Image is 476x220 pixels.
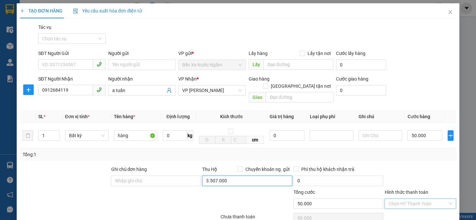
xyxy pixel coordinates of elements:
label: Cước lấy hàng [336,51,365,56]
button: Close [441,3,459,22]
span: Giao [248,92,266,102]
span: Tên hàng [114,114,135,119]
div: SĐT Người Nhận [38,75,106,82]
span: plus [448,133,453,138]
img: logo.jpg [8,8,41,41]
span: Kích thước [220,114,243,119]
th: Loại phụ phí [307,110,356,123]
span: Lấy hàng [248,51,267,56]
span: Cước hàng [407,114,430,119]
div: Người nhận [108,75,176,82]
img: icon [73,9,78,14]
span: Bất kỳ [69,131,105,140]
span: Giá trị hàng [270,114,294,119]
span: VP Nhận [178,76,197,82]
span: TẠO ĐƠN HÀNG [20,8,62,13]
label: Cước giao hàng [336,76,368,82]
span: Phí thu hộ khách nhận trả [299,166,357,173]
span: Bến Xe Nước Ngầm [182,60,242,70]
input: C [231,136,246,144]
span: Chuyển khoản ng. gửi [243,166,292,173]
button: plus [23,84,34,95]
input: Ghi chú đơn hàng [111,175,201,186]
li: Số [GEOGRAPHIC_DATA][PERSON_NAME], P. [GEOGRAPHIC_DATA] [61,16,273,24]
th: Ghi chú [356,110,405,123]
div: VP gửi [178,50,246,57]
span: Thu Hộ [202,167,217,172]
span: Lấy tận nơi [305,50,333,57]
span: kg [187,130,193,141]
span: VP Hà Tĩnh [182,85,242,95]
input: Ghi Chú [359,130,402,141]
input: VD: Bàn, Ghế [114,130,158,141]
input: Cước lấy hàng [336,60,386,70]
button: delete [23,130,33,141]
span: plus [20,9,25,13]
button: plus [448,130,453,141]
input: 0 [270,130,304,141]
li: Hotline: 0981127575, 0981347575, 19009067 [61,24,273,32]
input: D [199,136,215,144]
input: Cước giao hàng [336,85,386,96]
span: Tổng cước [293,190,315,195]
span: close [448,9,453,15]
span: phone [97,62,102,67]
span: plus [24,87,33,92]
span: [GEOGRAPHIC_DATA] tận nơi [268,82,333,90]
input: R [215,136,231,144]
b: GỬI : Bến Xe Nước Ngầm [8,47,111,58]
span: phone [97,87,102,92]
span: cm [246,136,264,144]
span: Lấy [248,59,263,70]
span: Định lượng [167,114,190,119]
input: Dọc đường [266,92,333,102]
label: Ghi chú đơn hàng [111,167,147,172]
span: Đơn vị tính [65,114,90,119]
span: SL [38,114,44,119]
div: SĐT Người Gửi [38,50,106,57]
label: Hình thức thanh toán [384,190,428,195]
label: Tác vụ [38,25,51,30]
input: Dọc đường [263,59,333,70]
span: Yêu cầu xuất hóa đơn điện tử [73,8,142,13]
span: user-add [167,88,172,93]
div: Người gửi [108,50,176,57]
div: Tổng: 1 [23,151,184,158]
span: Giao hàng [248,76,269,82]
